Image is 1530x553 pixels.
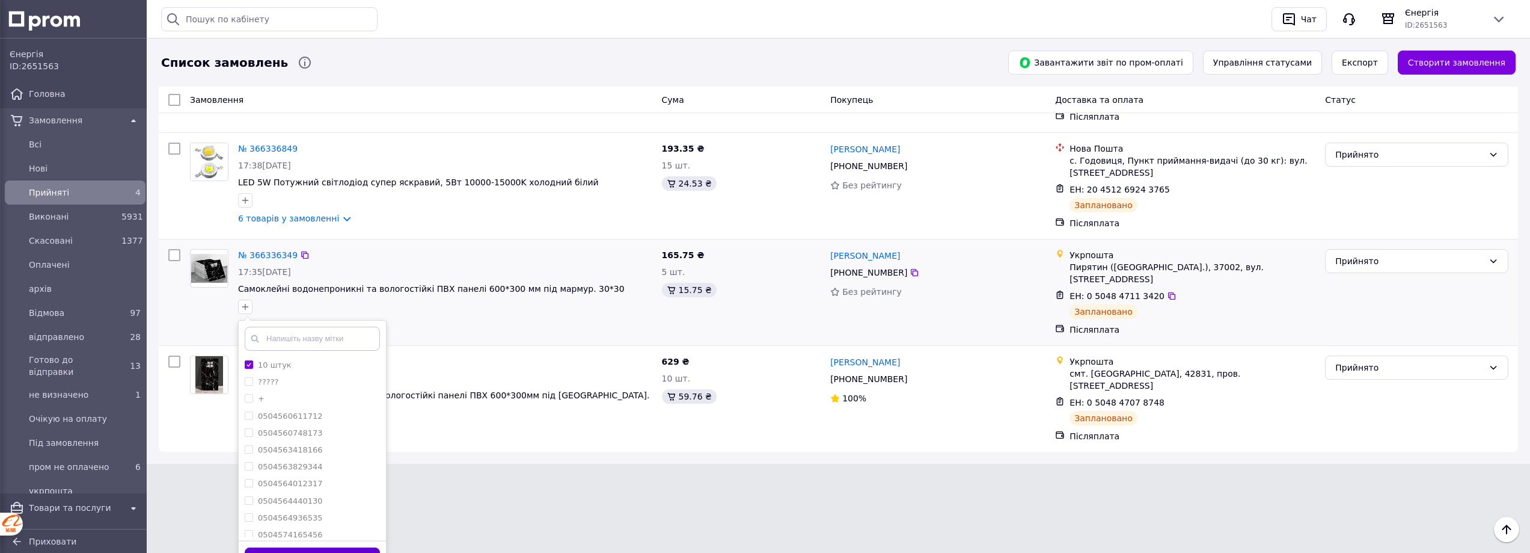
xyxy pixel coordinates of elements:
span: Приховати [29,537,76,546]
span: Головна [29,88,141,100]
span: 28 [130,332,141,342]
span: [DEMOGRAPHIC_DATA] [29,528,141,540]
label: 0504560748173 [258,428,323,437]
button: Завантажити звіт по пром-оплаті [1008,51,1193,75]
label: 0504563418166 [258,445,323,454]
span: Очікую на оплату [29,413,141,425]
span: Нові [29,162,141,175]
a: [PERSON_NAME] [830,143,900,155]
span: 4 [135,188,141,197]
span: Прийняті [29,187,117,199]
label: 0504564012317 [258,479,323,488]
a: Фото товару [190,249,228,288]
div: Прийнято [1335,361,1484,374]
label: 0504563829344 [258,462,323,471]
span: Єнергія [10,48,141,60]
div: Післяплата [1069,324,1315,336]
span: Виконані [29,211,117,223]
button: Управління статусами [1203,51,1322,75]
span: 1377 [121,236,143,246]
div: 59.76 ₴ [662,389,717,404]
span: 17:35[DATE] [238,267,291,277]
a: [PERSON_NAME] [830,250,900,262]
div: Післяплата [1069,111,1315,123]
span: 5931 [121,212,143,221]
div: Укрпошта [1069,356,1315,368]
span: ЕН: 20 4512 6924 3765 [1069,185,1170,194]
a: Самоклеючі водонепроникні та вологостійкі панелі ПВХ 600*300мм під [GEOGRAPHIC_DATA]. [238,391,649,400]
span: 100% [842,394,866,403]
div: [PHONE_NUMBER] [828,371,910,388]
div: смт. [GEOGRAPHIC_DATA], 42831, пров. [STREET_ADDRESS] [1069,368,1315,392]
div: Нова Пошта [1069,143,1315,155]
span: 15 шт. [662,161,691,170]
span: 97 [130,308,141,318]
span: Статус [1325,95,1356,105]
span: 5 шт. [662,267,685,277]
div: 24.53 ₴ [662,176,717,191]
img: Фото товару [191,143,228,181]
div: Заплановано [1069,198,1137,212]
img: Фото товару [195,356,222,394]
span: ID: 2651563 [1405,21,1447,29]
label: ????? [258,377,279,386]
a: Фото товару [190,356,228,394]
span: Скасовані [29,235,117,247]
span: Без рейтингу [842,181,902,190]
label: 0504564440130 [258,496,323,505]
input: Пошук по кабінету [161,7,378,31]
span: Готово до відправки [29,354,117,378]
span: Єнергія [1405,7,1482,19]
a: LED 5W Потужний світлодіод супер яскравий, 5Вт 10000-15000K холодний білий [238,178,599,187]
span: Покупець [830,95,873,105]
div: Прийнято [1335,255,1484,268]
div: Післяплата [1069,430,1315,442]
a: Самоклейні водонепроникні та вологостійкі ПВХ панелі 600*300 мм під мармур. 30*30 [238,284,625,294]
div: Укрпошта [1069,249,1315,261]
a: Фото товару [190,143,228,181]
label: 0504560611712 [258,412,323,421]
label: 10 штук [258,360,292,369]
span: 165.75 ₴ [662,250,705,260]
span: ЕН: 0 5048 4707 8748 [1069,398,1164,407]
button: Експорт [1332,51,1388,75]
span: Список замовлень [161,54,288,72]
span: не визначено [29,389,117,401]
span: Відмова [29,307,117,319]
a: № 366336849 [238,144,298,153]
span: Оплачені [29,259,141,271]
span: відправлено [29,331,117,343]
a: № 366336349 [238,250,298,260]
span: 629 ₴ [662,357,690,366]
a: 6 товарів у замовленні [238,214,339,223]
span: архів [29,283,141,295]
div: Заплановано [1069,411,1137,425]
div: Чат [1299,10,1319,28]
span: Товари та послуги [29,502,121,514]
span: Замовлення [29,114,121,126]
span: укрпошта [29,485,141,497]
span: Без рейтингу [842,287,902,297]
span: ЕН: 0 5048 4711 3420 [1069,291,1164,301]
span: ID: 2651563 [10,61,59,71]
span: Замовлення [190,95,243,105]
label: + [258,394,265,403]
img: Фото товару [191,254,228,283]
span: 17:38[DATE] [238,161,291,170]
span: Cума [662,95,684,105]
input: Напишіть назву мітки [245,327,380,351]
label: 0504574165456 [258,530,323,539]
span: 13 [130,361,141,371]
div: [PHONE_NUMBER] [828,158,910,175]
a: Створити замовлення [1398,51,1516,75]
span: Всi [29,138,141,150]
div: Післяплата [1069,217,1315,229]
span: Доставка та оплата [1055,95,1143,105]
div: Пирятин ([GEOGRAPHIC_DATA].), 37002, вул. [STREET_ADDRESS] [1069,261,1315,285]
button: Чат [1271,7,1327,31]
div: с. Годовиця, Пункт приймання-видачі (до 30 кг): вул. [STREET_ADDRESS] [1069,155,1315,179]
span: 193.35 ₴ [662,144,705,153]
